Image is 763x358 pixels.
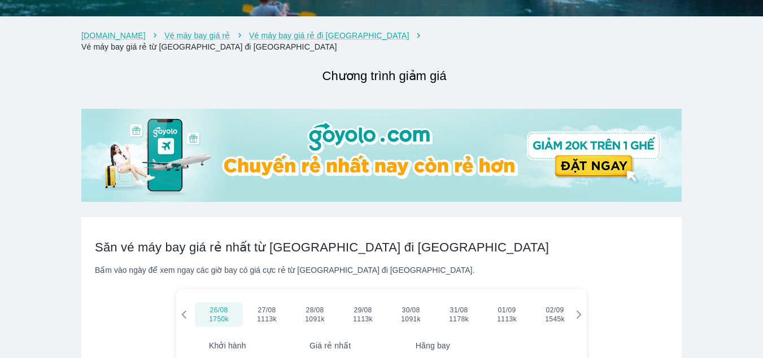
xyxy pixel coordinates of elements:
span: 31/08 [450,306,468,315]
span: 1091k [298,315,332,324]
a: Vé máy bay giá rẻ đi [GEOGRAPHIC_DATA] [249,31,409,40]
span: 1113k [346,315,380,324]
a: Vé máy bay giá rẻ từ [GEOGRAPHIC_DATA] đi [GEOGRAPHIC_DATA] [81,42,337,51]
span: 30/08 [402,306,420,315]
span: 26/08 [210,306,228,315]
span: 28/08 [306,306,324,315]
span: 01/09 [498,306,516,315]
span: 1113k [250,315,284,324]
span: 1178k [442,315,476,324]
span: 29/08 [354,306,372,315]
h2: Chương trình giảm giá [87,66,682,86]
span: 27/08 [258,306,276,315]
span: 1545k [538,315,572,324]
span: 1113k [490,315,524,324]
nav: breadcrumb [81,30,682,52]
a: [DOMAIN_NAME] [81,31,146,40]
span: 02/09 [546,306,564,315]
h2: Săn vé máy bay giá rẻ nhất từ [GEOGRAPHIC_DATA] đi [GEOGRAPHIC_DATA] [95,240,668,255]
span: 1750k [202,315,236,324]
span: 1091k [394,315,428,324]
a: Vé máy bay giá rẻ [164,31,230,40]
img: banner-home [81,109,682,202]
div: Bấm vào ngày để xem ngay các giờ bay có giá cực rẻ từ [GEOGRAPHIC_DATA] đi [GEOGRAPHIC_DATA]. [95,264,668,276]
